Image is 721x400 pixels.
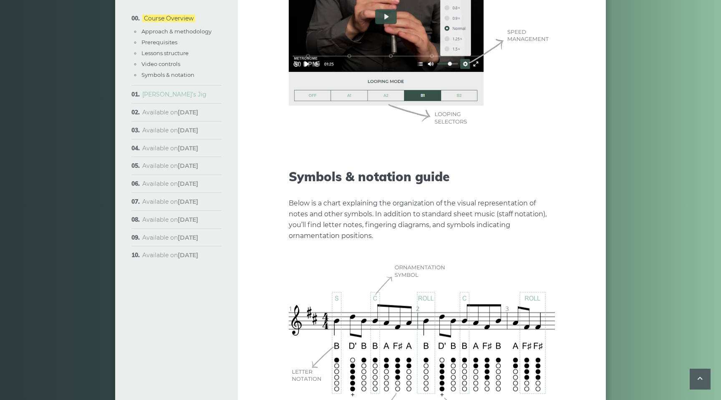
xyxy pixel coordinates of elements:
[178,109,198,116] strong: [DATE]
[142,216,198,223] span: Available on
[289,198,555,241] p: Below is a chart explaining the organization of the visual representation of notes and other symb...
[289,169,555,184] h2: Symbols & notation guide
[178,144,198,152] strong: [DATE]
[141,28,212,35] a: Approach & methodology
[142,198,198,205] span: Available on
[142,234,198,241] span: Available on
[141,71,194,78] a: Symbols & notation
[142,251,198,259] span: Available on
[178,251,198,259] strong: [DATE]
[142,180,198,187] span: Available on
[178,198,198,205] strong: [DATE]
[142,127,198,134] span: Available on
[141,61,180,67] a: Video controls
[142,144,198,152] span: Available on
[141,50,189,56] a: Lessons structure
[178,162,198,170] strong: [DATE]
[142,91,207,98] a: [PERSON_NAME]’s Jig
[142,15,195,22] a: Course Overview
[141,39,177,46] a: Prerequisites
[178,127,198,134] strong: [DATE]
[178,234,198,241] strong: [DATE]
[142,109,198,116] span: Available on
[178,216,198,223] strong: [DATE]
[142,162,198,170] span: Available on
[178,180,198,187] strong: [DATE]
